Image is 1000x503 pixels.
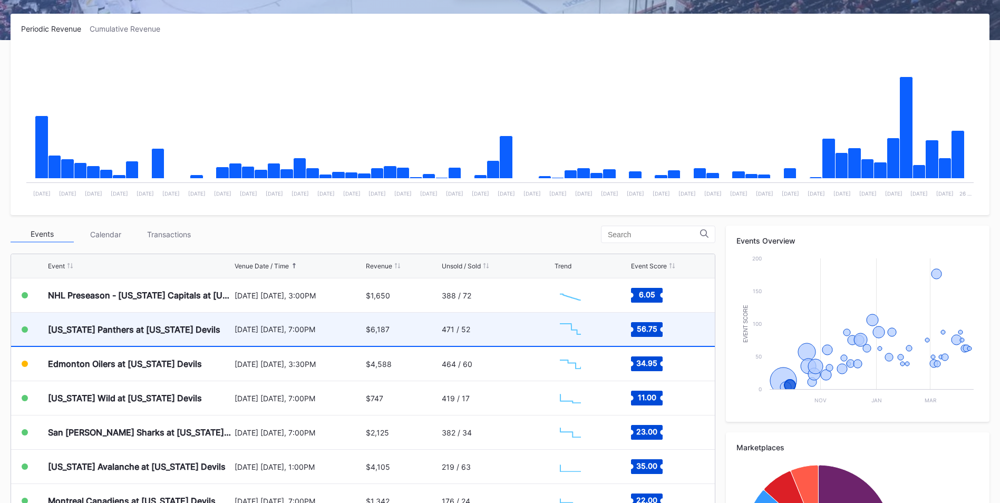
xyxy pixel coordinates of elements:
[48,461,226,472] div: [US_STATE] Avalanche at [US_STATE] Devils
[235,462,363,471] div: [DATE] [DATE], 1:00PM
[235,325,363,334] div: [DATE] [DATE], 7:00PM
[555,419,586,446] svg: Chart title
[266,190,283,197] text: [DATE]
[137,190,154,197] text: [DATE]
[608,230,700,239] input: Search
[48,393,202,403] div: [US_STATE] Wild at [US_STATE] Devils
[555,316,586,343] svg: Chart title
[366,428,389,437] div: $2,125
[240,190,257,197] text: [DATE]
[235,394,363,403] div: [DATE] [DATE], 7:00PM
[653,190,670,197] text: [DATE]
[137,226,200,243] div: Transactions
[292,190,309,197] text: [DATE]
[753,288,762,294] text: 150
[959,190,972,197] text: 26 …
[638,290,655,299] text: 6.05
[910,190,928,197] text: [DATE]
[555,262,571,270] div: Trend
[833,190,851,197] text: [DATE]
[523,190,541,197] text: [DATE]
[782,190,799,197] text: [DATE]
[442,428,472,437] div: 382 / 34
[442,360,472,369] div: 464 / 60
[48,359,202,369] div: Edmonton Oilers at [US_STATE] Devils
[343,190,361,197] text: [DATE]
[48,290,232,301] div: NHL Preseason - [US_STATE] Capitals at [US_STATE] Devils (Split Squad)
[704,190,722,197] text: [DATE]
[498,190,515,197] text: [DATE]
[442,394,470,403] div: 419 / 17
[442,325,470,334] div: 471 / 52
[111,190,128,197] text: [DATE]
[162,190,180,197] text: [DATE]
[442,462,471,471] div: 219 / 63
[730,190,747,197] text: [DATE]
[420,190,438,197] text: [DATE]
[48,324,220,335] div: [US_STATE] Panthers at [US_STATE] Devils
[555,385,586,411] svg: Chart title
[394,190,412,197] text: [DATE]
[925,397,937,403] text: Mar
[188,190,206,197] text: [DATE]
[85,190,102,197] text: [DATE]
[636,461,657,470] text: 35.00
[755,353,762,360] text: 50
[636,359,657,367] text: 34.95
[871,397,882,403] text: Jan
[472,190,489,197] text: [DATE]
[637,393,656,402] text: 11.00
[366,462,390,471] div: $4,105
[678,190,696,197] text: [DATE]
[756,190,773,197] text: [DATE]
[48,427,232,438] div: San [PERSON_NAME] Sharks at [US_STATE] Devils
[21,24,90,33] div: Periodic Revenue
[366,262,392,270] div: Revenue
[33,190,51,197] text: [DATE]
[442,291,471,300] div: 388 / 72
[235,291,363,300] div: [DATE] [DATE], 3:00PM
[736,253,979,411] svg: Chart title
[759,386,762,392] text: 0
[814,397,827,403] text: Nov
[555,282,586,308] svg: Chart title
[885,190,902,197] text: [DATE]
[214,190,231,197] text: [DATE]
[627,190,644,197] text: [DATE]
[235,262,289,270] div: Venue Date / Time
[368,190,386,197] text: [DATE]
[736,236,979,245] div: Events Overview
[366,325,390,334] div: $6,187
[601,190,618,197] text: [DATE]
[752,255,762,262] text: 200
[736,443,979,452] div: Marketplaces
[317,190,335,197] text: [DATE]
[11,226,74,243] div: Events
[859,190,877,197] text: [DATE]
[366,360,392,369] div: $4,588
[575,190,593,197] text: [DATE]
[366,394,383,403] div: $747
[48,262,65,270] div: Event
[90,24,169,33] div: Cumulative Revenue
[555,351,586,377] svg: Chart title
[743,305,749,343] text: Event Score
[936,190,954,197] text: [DATE]
[631,262,667,270] div: Event Score
[808,190,825,197] text: [DATE]
[636,324,657,333] text: 56.75
[59,190,76,197] text: [DATE]
[753,321,762,327] text: 100
[366,291,390,300] div: $1,650
[235,360,363,369] div: [DATE] [DATE], 3:30PM
[74,226,137,243] div: Calendar
[636,427,657,436] text: 23.00
[442,262,481,270] div: Unsold / Sold
[21,46,979,205] svg: Chart title
[446,190,463,197] text: [DATE]
[555,453,586,480] svg: Chart title
[549,190,567,197] text: [DATE]
[235,428,363,437] div: [DATE] [DATE], 7:00PM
